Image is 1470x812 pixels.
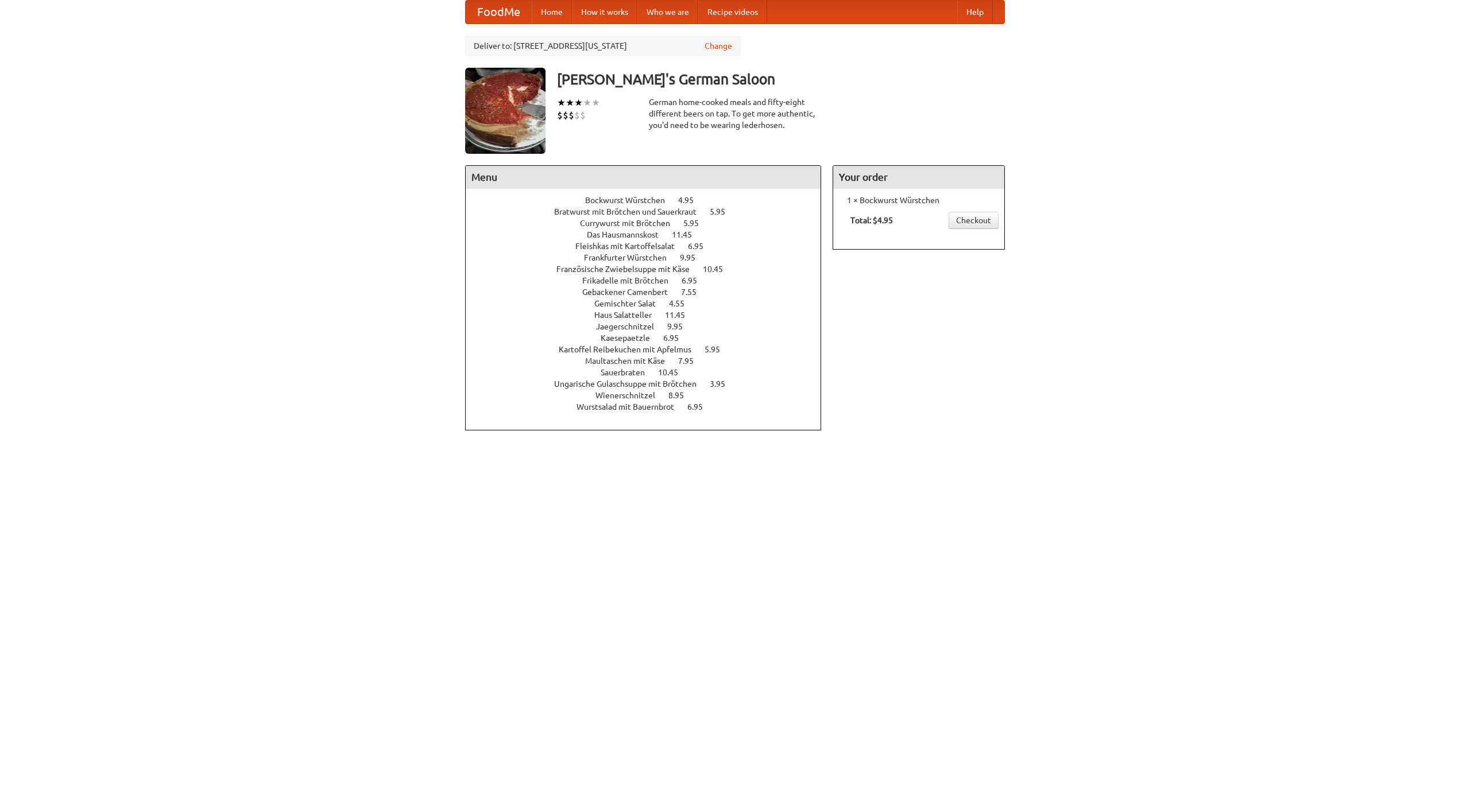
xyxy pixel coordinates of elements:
span: Sauerbraten [601,368,656,377]
a: Fleishkas mit Kartoffelsalat 6.95 [575,242,725,251]
a: Help [957,1,993,24]
a: Wienerschnitzel 8.95 [595,391,705,400]
span: 5.95 [710,207,737,216]
span: 10.45 [658,368,690,377]
span: Gebackener Camenbert [582,287,679,297]
a: Bockwurst Würstchen 4.95 [585,196,715,205]
a: Ungarische Gulaschsuppe mit Brötchen 3.95 [554,379,746,388]
span: Jaegerschnitzel [596,322,666,331]
span: 4.95 [678,196,705,205]
a: Who we are [637,1,698,24]
a: Bratwurst mit Brötchen und Sauerkraut 5.95 [554,207,746,216]
img: angular.jpg [465,68,546,154]
span: Fleishkas mit Kartoffelsalat [575,242,686,251]
li: ★ [566,96,574,109]
li: ★ [557,96,566,109]
a: Kaesepaetzle 6.95 [601,333,700,343]
a: Wurstsalad mit Bauernbrot 6.95 [577,402,724,411]
span: Haus Salatteller [594,310,663,320]
span: Currywurst mit Brötchen [580,219,682,228]
a: Gebackener Camenbert 7.55 [582,287,718,297]
b: Total: $4.95 [850,216,893,225]
a: Das Hausmannskost 11.45 [587,230,713,239]
a: Checkout [949,212,999,229]
span: Wienerschnitzel [595,391,667,400]
li: 1 × Bockwurst Würstchen [839,195,999,206]
a: Frankfurter Würstchen 9.95 [584,253,717,262]
li: ★ [583,96,591,109]
span: Bratwurst mit Brötchen und Sauerkraut [554,207,708,216]
a: Haus Salatteller 11.45 [594,310,706,320]
span: 6.95 [663,333,690,343]
span: 9.95 [667,322,694,331]
span: 7.95 [678,356,705,366]
span: Bockwurst Würstchen [585,196,676,205]
a: Currywurst mit Brötchen 5.95 [580,219,720,228]
h3: [PERSON_NAME]'s German Saloon [557,68,1005,91]
span: 3.95 [710,379,737,388]
a: Französische Zwiebelsuppe mit Käse 10.45 [556,265,744,274]
li: $ [574,109,580,122]
span: 6.95 [682,276,709,285]
span: Frikadelle mit Brötchen [582,276,680,285]
a: Home [532,1,572,24]
h4: Your order [833,166,1004,189]
span: 5.95 [705,345,732,354]
span: Maultaschen mit Käse [585,356,676,366]
a: Maultaschen mit Käse 7.95 [585,356,715,366]
span: 10.45 [703,265,734,274]
span: 7.55 [681,287,708,297]
div: German home-cooked meals and fifty-eight different beers on tap. To get more authentic, you'd nee... [649,96,821,131]
span: Das Hausmannskost [587,230,670,239]
span: Kaesepaetzle [601,333,661,343]
span: 4.55 [669,299,696,308]
li: $ [563,109,568,122]
span: Ungarische Gulaschsuppe mit Brötchen [554,379,708,388]
li: $ [568,109,574,122]
a: Frikadelle mit Brötchen 6.95 [582,276,718,285]
a: Sauerbraten 10.45 [601,368,699,377]
a: How it works [572,1,637,24]
span: Französische Zwiebelsuppe mit Käse [556,265,701,274]
a: FoodMe [466,1,532,24]
span: 6.95 [688,242,715,251]
span: Wurstsalad mit Bauernbrot [577,402,686,411]
span: 6.95 [687,402,714,411]
span: 11.45 [672,230,703,239]
h4: Menu [466,166,821,189]
a: Jaegerschnitzel 9.95 [596,322,704,331]
span: Kartoffel Reibekuchen mit Apfelmus [559,345,703,354]
span: Gemischter Salat [594,299,667,308]
li: $ [580,109,586,122]
a: Change [705,40,732,52]
div: Deliver to: [STREET_ADDRESS][US_STATE] [465,36,741,56]
span: Frankfurter Würstchen [584,253,678,262]
span: 5.95 [683,219,710,228]
span: 9.95 [680,253,707,262]
li: ★ [591,96,600,109]
a: Kartoffel Reibekuchen mit Apfelmus 5.95 [559,345,741,354]
a: Recipe videos [698,1,767,24]
li: ★ [574,96,583,109]
span: 11.45 [665,310,697,320]
span: 8.95 [668,391,695,400]
a: Gemischter Salat 4.55 [594,299,706,308]
li: $ [557,109,563,122]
